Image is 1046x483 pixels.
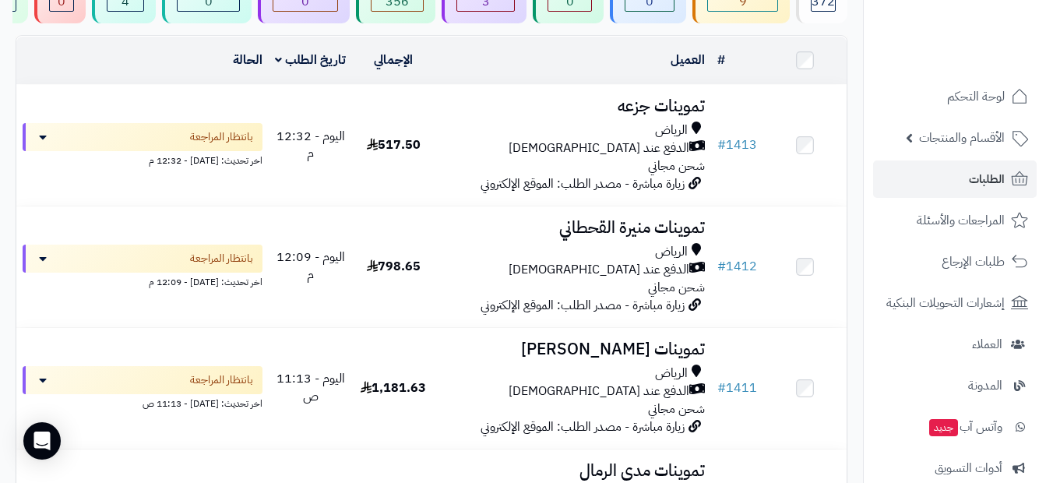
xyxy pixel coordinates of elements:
span: بانتظار المراجعة [190,251,253,266]
span: زيارة مباشرة - مصدر الطلب: الموقع الإلكتروني [481,296,685,315]
a: إشعارات التحويلات البنكية [873,284,1037,322]
a: الحالة [233,51,262,69]
span: طلبات الإرجاع [942,251,1005,273]
span: # [717,379,726,397]
a: العملاء [873,326,1037,363]
span: الدفع عند [DEMOGRAPHIC_DATA] [509,261,689,279]
span: لوحة التحكم [947,86,1005,108]
span: شحن مجاني [648,157,705,175]
a: لوحة التحكم [873,78,1037,115]
span: # [717,257,726,276]
a: #1411 [717,379,757,397]
span: الرياض [655,365,688,383]
span: وآتس آب [928,416,1002,438]
h3: تموينات [PERSON_NAME] [441,340,705,358]
a: وآتس آبجديد [873,408,1037,446]
a: تاريخ الطلب [275,51,346,69]
span: إشعارات التحويلات البنكية [886,292,1005,314]
span: جديد [929,419,958,436]
span: الطلبات [969,168,1005,190]
span: الرياض [655,122,688,139]
a: # [717,51,725,69]
span: العملاء [972,333,1002,355]
span: 798.65 [367,257,421,276]
span: 1,181.63 [361,379,426,397]
a: المدونة [873,367,1037,404]
span: بانتظار المراجعة [190,129,253,145]
a: الطلبات [873,160,1037,198]
a: #1413 [717,136,757,154]
span: المدونة [968,375,1002,397]
a: العميل [671,51,705,69]
span: 517.50 [367,136,421,154]
span: زيارة مباشرة - مصدر الطلب: الموقع الإلكتروني [481,418,685,436]
span: شحن مجاني [648,278,705,297]
span: أدوات التسويق [935,457,1002,479]
h3: تموينات مدى الرمال [441,462,705,480]
div: اخر تحديث: [DATE] - 11:13 ص [23,394,262,411]
div: اخر تحديث: [DATE] - 12:32 م [23,151,262,167]
span: الأقسام والمنتجات [919,127,1005,149]
span: زيارة مباشرة - مصدر الطلب: الموقع الإلكتروني [481,175,685,193]
span: الرياض [655,243,688,261]
h3: تموينات منيرة القحطاني [441,219,705,237]
span: اليوم - 11:13 ص [276,369,345,406]
div: اخر تحديث: [DATE] - 12:09 م [23,273,262,289]
a: الإجمالي [374,51,413,69]
span: المراجعات والأسئلة [917,210,1005,231]
a: طلبات الإرجاع [873,243,1037,280]
div: Open Intercom Messenger [23,422,61,460]
span: اليوم - 12:09 م [276,248,345,284]
h3: تموينات جزعه [441,97,705,115]
span: الدفع عند [DEMOGRAPHIC_DATA] [509,139,689,157]
a: المراجعات والأسئلة [873,202,1037,239]
span: # [717,136,726,154]
span: شحن مجاني [648,400,705,418]
span: بانتظار المراجعة [190,372,253,388]
span: اليوم - 12:32 م [276,127,345,164]
a: #1412 [717,257,757,276]
span: الدفع عند [DEMOGRAPHIC_DATA] [509,383,689,400]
